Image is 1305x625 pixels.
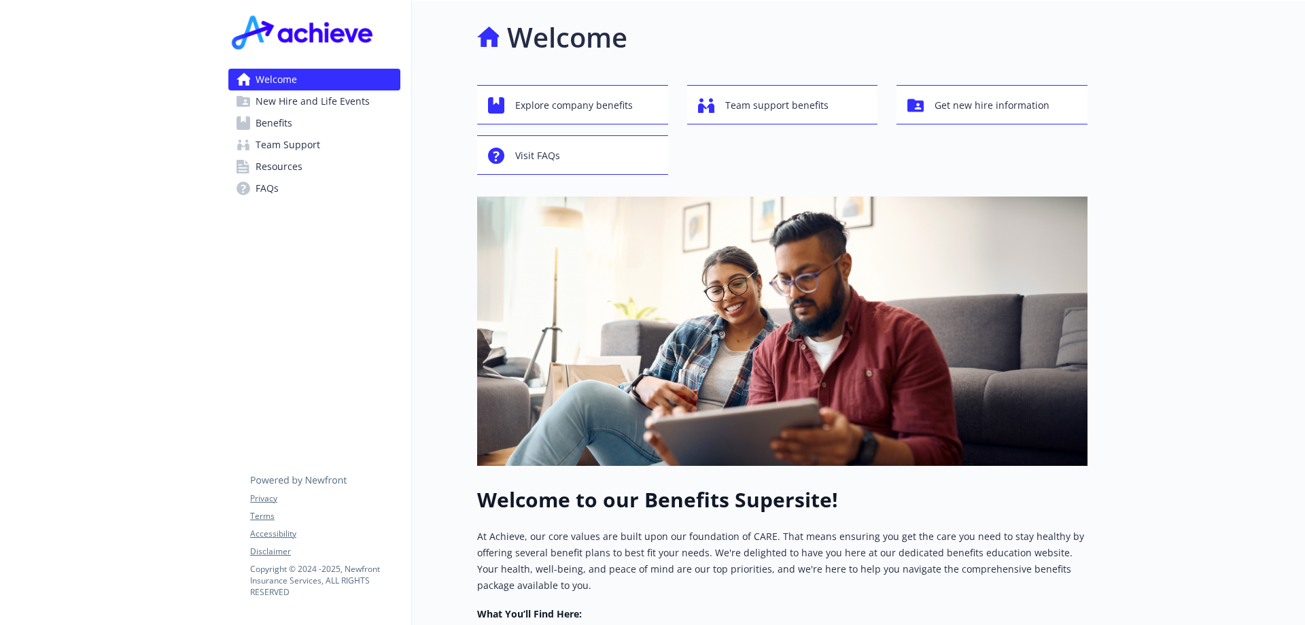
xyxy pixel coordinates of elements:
span: Resources [256,156,302,178]
a: FAQs [228,178,400,199]
button: Visit FAQs [477,135,668,175]
a: Terms [250,510,400,522]
span: Team Support [256,134,320,156]
a: Team Support [228,134,400,156]
span: Welcome [256,69,297,90]
p: Copyright © 2024 - 2025 , Newfront Insurance Services, ALL RIGHTS RESERVED [250,563,400,598]
span: Visit FAQs [515,143,560,169]
a: Resources [228,156,400,178]
a: New Hire and Life Events [228,90,400,112]
a: Welcome [228,69,400,90]
span: New Hire and Life Events [256,90,370,112]
a: Disclaimer [250,545,400,558]
span: FAQs [256,178,279,199]
span: Team support benefits [725,92,829,118]
a: Privacy [250,492,400,505]
p: At Achieve, our core values are built upon our foundation of CARE. That means ensuring you get th... [477,528,1087,594]
h1: Welcome to our Benefits Supersite! [477,488,1087,512]
button: Team support benefits [687,85,878,124]
a: Accessibility [250,528,400,540]
button: Get new hire information [897,85,1087,124]
button: Explore company benefits [477,85,668,124]
strong: What You’ll Find Here: [477,607,582,620]
img: overview page banner [477,197,1087,466]
span: Explore company benefits [515,92,633,118]
h1: Welcome [507,17,627,58]
span: Benefits [256,112,292,134]
a: Benefits [228,112,400,134]
span: Get new hire information [935,92,1049,118]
